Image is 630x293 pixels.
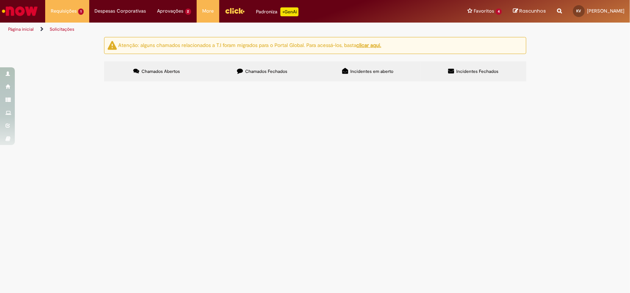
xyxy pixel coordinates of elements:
[141,68,180,74] span: Chamados Abertos
[157,7,184,15] span: Aprovações
[350,68,393,74] span: Incidentes em aberto
[78,9,84,15] span: 1
[456,68,499,74] span: Incidentes Fechados
[474,7,494,15] span: Favoritos
[245,68,287,74] span: Chamados Fechados
[225,5,245,16] img: click_logo_yellow_360x200.png
[95,7,146,15] span: Despesas Corporativas
[51,7,77,15] span: Requisições
[280,7,299,16] p: +GenAi
[6,23,414,36] ul: Trilhas de página
[119,42,381,48] ng-bind-html: Atenção: alguns chamados relacionados a T.I foram migrados para o Portal Global. Para acessá-los,...
[496,9,502,15] span: 4
[513,8,546,15] a: Rascunhos
[1,4,39,18] img: ServiceNow
[357,42,381,48] a: clicar aqui.
[50,26,74,32] a: Solicitações
[587,8,624,14] span: [PERSON_NAME]
[519,7,546,14] span: Rascunhos
[185,9,191,15] span: 2
[256,7,299,16] div: Padroniza
[202,7,214,15] span: More
[577,9,581,13] span: KV
[8,26,34,32] a: Página inicial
